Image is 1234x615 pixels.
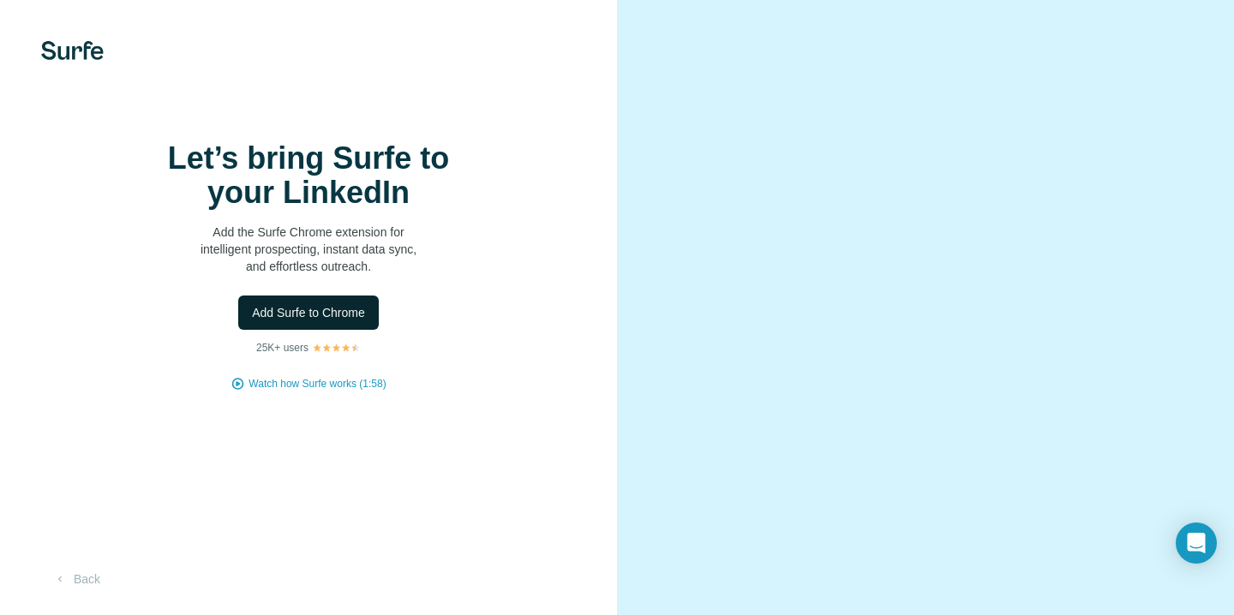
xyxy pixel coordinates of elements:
[238,296,379,330] button: Add Surfe to Chrome
[41,564,112,594] button: Back
[137,224,480,275] p: Add the Surfe Chrome extension for intelligent prospecting, instant data sync, and effortless out...
[1176,522,1217,564] div: Open Intercom Messenger
[312,343,361,353] img: Rating Stars
[249,376,386,391] button: Watch how Surfe works (1:58)
[41,41,104,60] img: Surfe's logo
[252,304,365,321] span: Add Surfe to Chrome
[137,141,480,210] h1: Let’s bring Surfe to your LinkedIn
[256,340,308,355] p: 25K+ users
